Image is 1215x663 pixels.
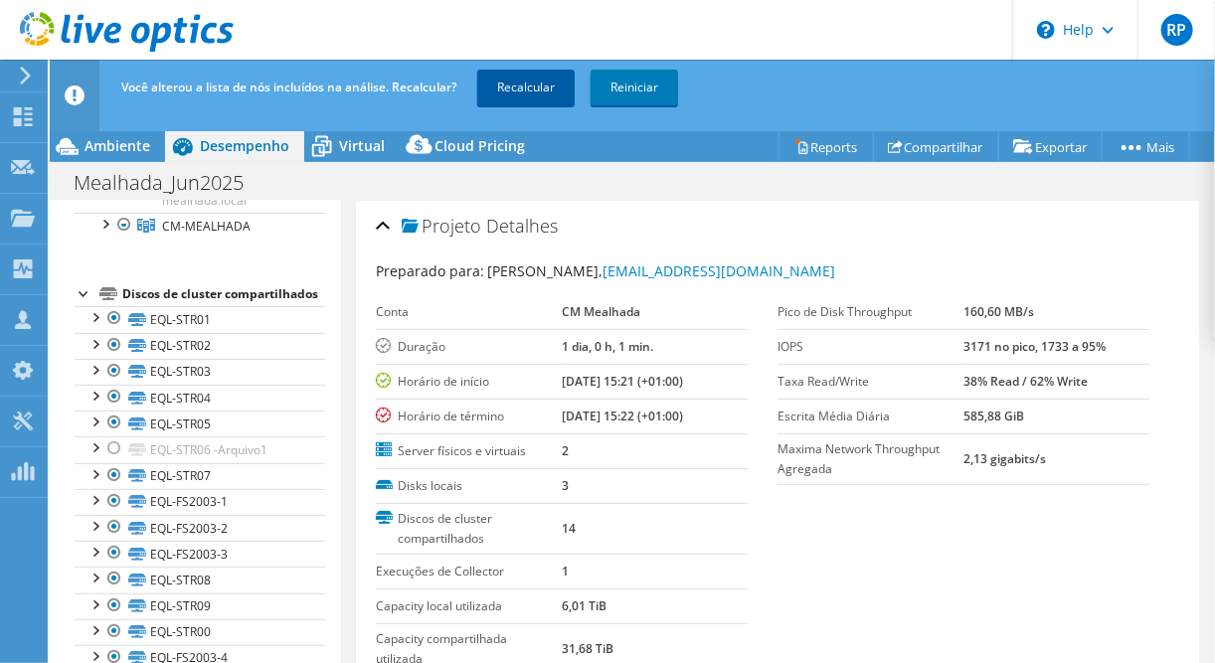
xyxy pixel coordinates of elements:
span: Ambiente [85,136,150,155]
a: EQL-FS2003-3 [75,541,325,567]
a: EQL-STR00 [75,619,325,645]
a: EQL-STR05 [75,411,325,436]
span: [PERSON_NAME], [487,261,835,280]
b: [DATE] 15:21 (+01:00) [562,373,683,390]
a: Recalcular [477,70,575,105]
label: Capacity local utilizada [376,596,562,616]
label: Preparado para: [376,261,484,280]
label: Discos de cluster compartilhados [376,509,562,549]
a: EQL-STR01 [75,306,325,332]
a: Exportar [998,131,1103,162]
span: Detalhes [486,214,558,238]
a: EQL-FS2003-1 [75,489,325,515]
b: 1 [562,563,569,580]
b: 1 dia, 0 h, 1 min. [562,338,653,355]
b: [DATE] 15:22 (+01:00) [562,408,683,424]
label: Escrita Média Diária [778,407,963,426]
svg: \n [1037,21,1055,39]
a: Compartilhar [873,131,999,162]
label: Horário de início [376,372,562,392]
a: EQL-STR07 [75,463,325,489]
h1: Mealhada_Jun2025 [65,172,274,194]
b: 6,01 TiB [562,597,607,614]
a: Mais [1102,131,1190,162]
b: 160,60 MB/s [963,303,1034,320]
span: esxi-dr.cm-mealhada.local [162,174,247,209]
span: CM-MEALHADA [162,218,251,235]
b: CM Mealhada [562,303,640,320]
label: Execuções de Collector [376,562,562,581]
a: EQL-STR04 [75,385,325,411]
span: Virtual [339,136,385,155]
label: Duração [376,337,562,357]
span: Você alterou a lista de nós incluídos na análise. Recalcular? [121,79,456,95]
label: Conta [376,302,562,322]
b: 38% Read / 62% Write [963,373,1088,390]
a: EQL-STR02 [75,333,325,359]
b: 2 [562,442,569,459]
b: 3 [562,477,569,494]
div: Discos de cluster compartilhados [122,282,325,306]
span: Cloud Pricing [434,136,525,155]
label: Disks locais [376,476,562,496]
b: 3171 no pico, 1733 a 95% [963,338,1106,355]
b: 2,13 gigabits/s [963,450,1046,467]
b: 585,88 GiB [963,408,1024,424]
a: EQL-STR08 [75,567,325,592]
label: Taxa Read/Write [778,372,963,392]
label: Pico de Disk Throughput [778,302,963,322]
b: 31,68 TiB [562,640,613,657]
b: 14 [562,520,576,537]
a: EQL-STR09 [75,593,325,619]
a: [EMAIL_ADDRESS][DOMAIN_NAME] [603,261,835,280]
label: IOPS [778,337,963,357]
label: Server físicos e virtuais [376,441,562,461]
a: Reports [779,131,874,162]
label: Maxima Network Throughput Agregada [778,439,963,479]
a: EQL-STR06 -Arquivo1 [75,436,325,462]
a: Reiniciar [591,70,678,105]
label: Horário de término [376,407,562,426]
a: CM-MEALHADA [75,213,325,239]
span: RP [1161,14,1193,46]
a: EQL-STR03 [75,359,325,385]
span: Desempenho [200,136,289,155]
span: Projeto [402,217,481,237]
a: EQL-FS2003-2 [75,515,325,541]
